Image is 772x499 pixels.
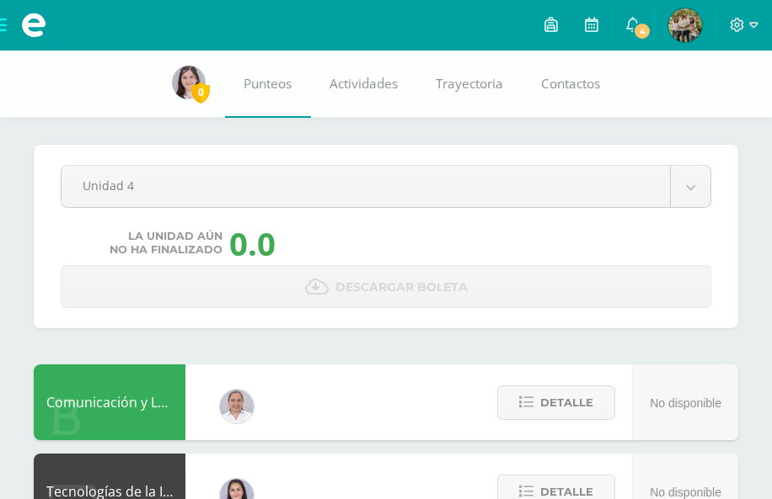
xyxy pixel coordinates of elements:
[172,66,206,99] img: a9f8c04e9fece371e1d4e5486ae1cb72.png
[497,385,615,420] button: Detalle
[436,75,503,93] span: Trayectoria
[62,166,710,207] a: Unidad 4
[330,75,398,93] span: Actividades
[110,230,222,257] span: La unidad aún no ha finalizado
[650,486,721,499] span: No disponible
[34,364,185,440] div: Comunicación y Lenguaje L3 Inglés 4
[311,50,417,118] a: Actividades
[541,75,600,93] span: Contactos
[633,22,651,40] span: 4
[244,75,292,93] span: Punteos
[650,396,721,410] span: No disponible
[220,390,254,423] img: 04fbc0eeb5f5f8cf55eb7ff53337e28b.png
[523,50,619,118] a: Contactos
[225,50,311,118] a: Punteos
[540,387,593,418] span: Detalle
[417,50,523,118] a: Trayectoria
[335,267,468,308] span: Descargar boleta
[668,8,702,42] img: 7c77d7145678e0f32de3ef581a6b6d6b.png
[229,221,276,265] div: 0.0
[83,166,649,205] span: Unidad 4
[191,82,210,103] span: 0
